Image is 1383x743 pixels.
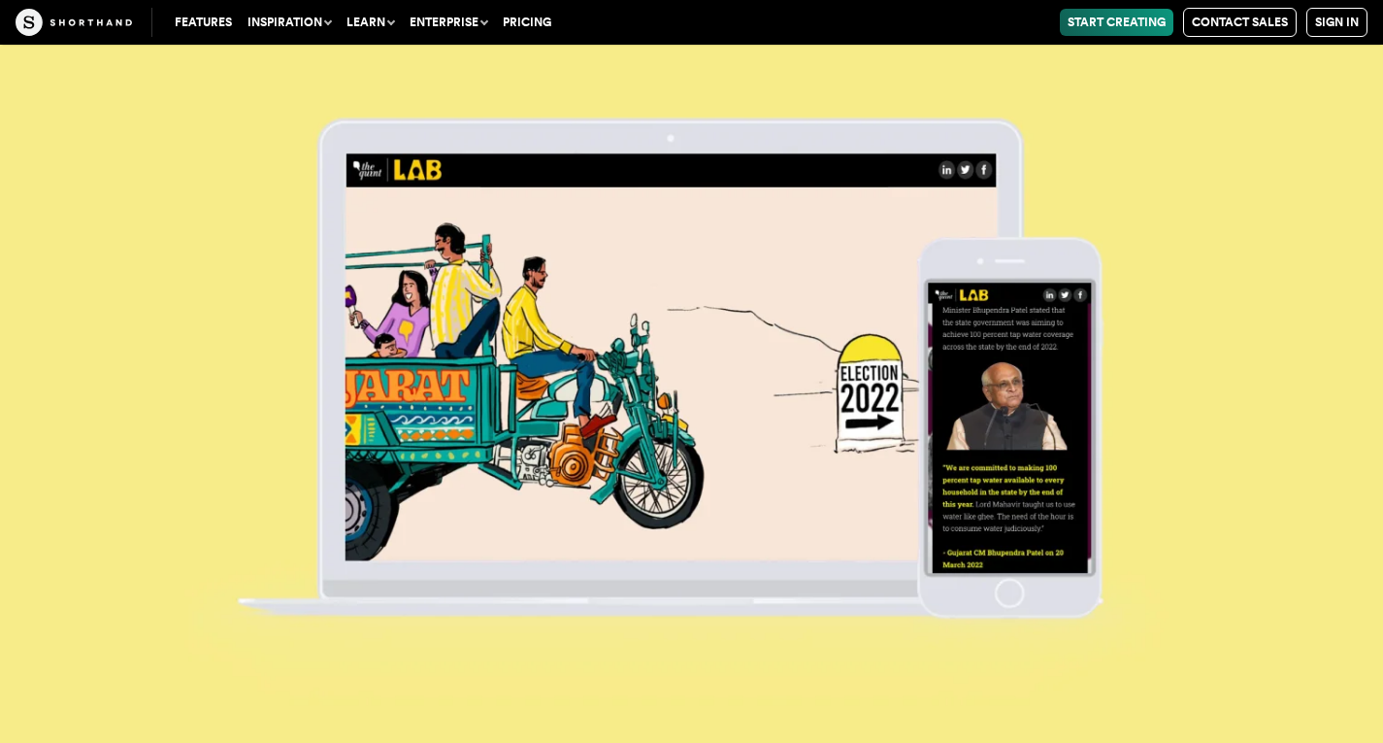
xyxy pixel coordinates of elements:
[1060,9,1173,36] a: Start Creating
[240,9,339,36] button: Inspiration
[339,9,402,36] button: Learn
[1306,8,1367,37] a: Sign in
[495,9,559,36] a: Pricing
[16,9,132,36] img: The Craft
[1183,8,1297,37] a: Contact Sales
[402,9,495,36] button: Enterprise
[167,9,240,36] a: Features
